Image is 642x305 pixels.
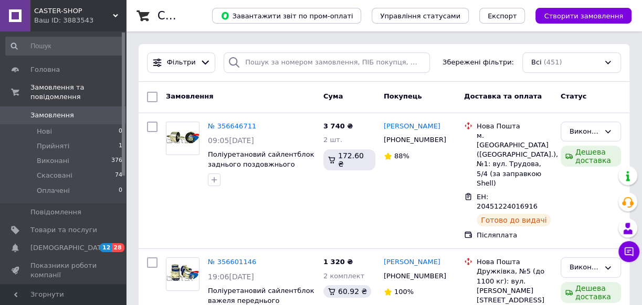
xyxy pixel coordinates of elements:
[115,171,122,180] span: 74
[477,267,552,305] div: Дружківка, №5 (до 1100 кг): вул. [PERSON_NAME][STREET_ADDRESS]
[561,282,621,303] div: Дешева доставка
[323,149,375,170] div: 172.60 ₴
[111,156,122,166] span: 376
[525,12,632,19] a: Створити замовлення
[30,65,60,74] span: Головна
[477,193,538,211] span: ЕН: 20451224016916
[119,186,122,195] span: 0
[208,273,254,281] span: 19:06[DATE]
[37,156,69,166] span: Виконані
[166,258,199,290] img: Фото товару
[543,58,562,66] span: (451)
[166,122,199,155] a: Фото товару
[323,136,342,144] span: 2 шт.
[477,257,552,267] div: Нова Пошта
[119,141,122,151] span: 1
[208,150,314,178] a: Поліуретановий сайлентблок заднього поздовжнього важеля Lexus RX
[166,92,213,100] span: Замовлення
[30,83,126,102] span: Замовлення та повідомлення
[37,171,72,180] span: Скасовані
[37,186,70,195] span: Оплачені
[30,225,97,235] span: Товари та послуги
[488,12,517,20] span: Експорт
[34,16,126,25] div: Ваш ID: 3883543
[561,146,621,167] div: Дешева доставка
[477,231,552,240] div: Післяплата
[323,285,371,298] div: 60.92 ₴
[323,92,343,100] span: Cума
[166,125,199,152] img: Фото товару
[531,58,542,68] span: Всі
[372,8,469,24] button: Управління статусами
[34,6,113,16] span: CASTER-SHOP
[570,126,599,137] div: Виконано
[157,9,264,22] h1: Список замовлень
[30,208,81,217] span: Повідомлення
[112,243,124,252] span: 28
[561,92,587,100] span: Статус
[5,37,123,56] input: Пошук
[477,214,551,226] div: Готово до видачі
[479,8,525,24] button: Експорт
[443,58,514,68] span: Збережені фільтри:
[208,122,256,130] a: № 356646711
[167,58,196,68] span: Фільтри
[394,152,409,160] span: 88%
[30,261,97,280] span: Показники роботи компанії
[394,288,414,296] span: 100%
[477,122,552,131] div: Нова Пошта
[384,92,422,100] span: Покупець
[544,12,623,20] span: Створити замовлення
[323,258,353,266] span: 1 320 ₴
[323,122,353,130] span: 3 740 ₴
[224,52,429,73] input: Пошук за номером замовлення, ПІБ покупця, номером телефону, Email, номером накладної
[119,127,122,136] span: 0
[382,269,447,283] div: [PHONE_NUMBER]
[380,12,460,20] span: Управління статусами
[100,243,112,252] span: 12
[477,131,552,188] div: м. [GEOGRAPHIC_DATA] ([GEOGRAPHIC_DATA].), №1: вул. Трудова, 5/4 (за заправкою Shell)
[208,258,256,266] a: № 356601146
[570,262,599,273] div: Виконано
[323,272,364,280] span: 2 комплект
[37,141,69,151] span: Прийняті
[208,136,254,145] span: 09:05[DATE]
[382,133,447,147] div: [PHONE_NUMBER]
[30,243,108,253] span: [DEMOGRAPHIC_DATA]
[37,127,52,136] span: Нові
[464,92,542,100] span: Доставка та оплата
[618,241,639,262] button: Чат з покупцем
[220,11,353,20] span: Завантажити звіт по пром-оплаті
[30,111,74,120] span: Замовлення
[535,8,632,24] button: Створити замовлення
[212,8,361,24] button: Завантажити звіт по пром-оплаті
[384,122,440,132] a: [PERSON_NAME]
[384,257,440,267] a: [PERSON_NAME]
